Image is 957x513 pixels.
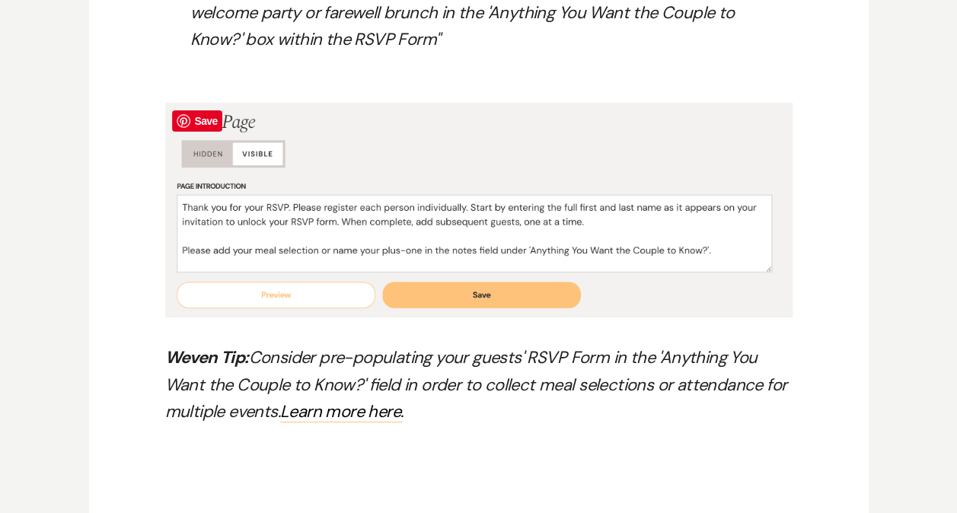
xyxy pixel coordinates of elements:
strong: Weven Tip: [165,346,249,368]
img: Weven [165,103,793,317]
span: Save [172,110,222,132]
a: Learn more here. [280,400,403,422]
em: Consider pre-populating your guests' RSVP Form in the 'Anything You Want the Couple to Know?' fie... [165,346,787,422]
